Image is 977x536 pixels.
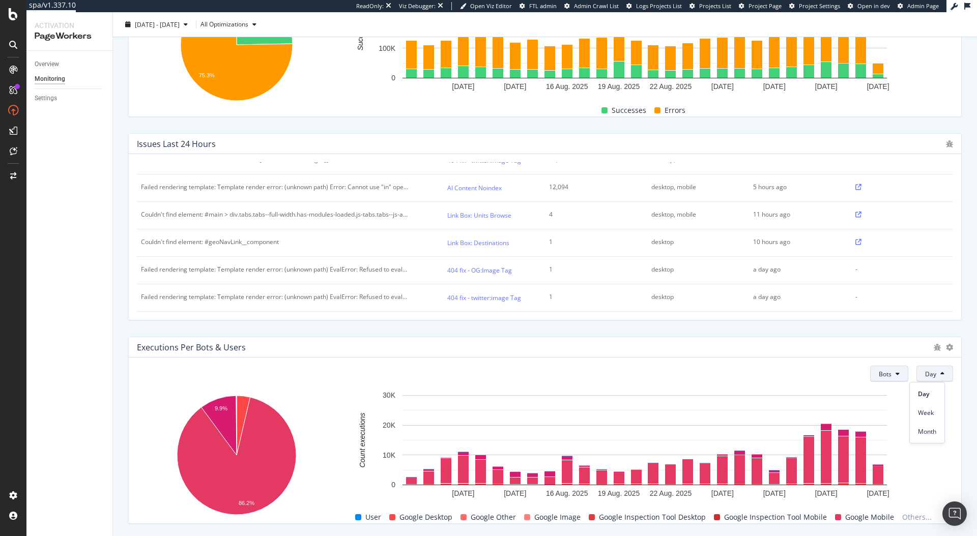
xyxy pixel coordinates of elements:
span: Project Page [749,2,782,10]
span: Errors [665,104,685,116]
div: desktop [651,265,736,274]
text: [DATE] [504,82,526,91]
span: Admin Page [907,2,939,10]
div: desktop [651,292,736,302]
div: Activation [35,20,104,31]
svg: A chart. [342,390,947,502]
div: bug [946,140,953,147]
a: 404 fix - twitter:image Tag [447,292,521,303]
text: [DATE] [711,82,734,91]
span: Month [918,427,936,436]
div: desktop, mobile [651,210,736,219]
text: 9.9% [215,406,227,412]
button: [DATE] - [DATE] [121,16,192,33]
div: PageWorkers [35,31,104,42]
div: Monitoring [35,74,65,84]
a: Admin Page [898,2,939,10]
text: Successes [356,16,364,51]
text: [DATE] [504,489,526,497]
span: Admin Crawl List [574,2,619,10]
a: Open in dev [848,2,890,10]
span: Google Other [471,511,516,523]
div: Couldn't find element: #geoNavLink__component [141,237,279,247]
a: Overview [35,59,105,70]
div: Viz Debugger: [399,2,436,10]
div: 11 hours ago [753,210,838,219]
span: Google Mobile [845,511,894,523]
text: 22 Aug. 2025 [650,82,692,91]
div: desktop [651,237,736,247]
span: Open Viz Editor [470,2,512,10]
text: 0 [391,74,395,82]
span: Open in dev [857,2,890,10]
div: 10 hours ago [753,237,838,247]
text: [DATE] [711,489,734,497]
div: 1 [549,237,634,247]
div: bug [934,344,941,351]
a: Project Settings [789,2,840,10]
button: Bots [870,366,908,382]
div: ReadOnly: [356,2,384,10]
div: All Optimizations [200,21,248,27]
span: User [365,511,381,523]
div: Open Intercom Messenger [942,501,967,526]
span: Google Image [534,511,581,523]
div: 1 [549,292,634,302]
div: 5 hours ago [753,183,838,192]
div: a day ago [753,292,838,302]
a: Open Viz Editor [460,2,512,10]
a: AI Content Noindex [447,183,502,193]
a: 404 fix - OG:Image Tag [447,265,512,276]
text: 19 Aug. 2025 [598,489,640,497]
text: 75.3% [199,72,215,78]
div: 1 [549,265,634,274]
div: Overview [35,59,59,70]
div: - [855,292,940,302]
div: a day ago [753,265,838,274]
span: Google Desktop [399,511,452,523]
span: Others... [898,511,936,523]
div: Failed rendering template: Template render error: (unknown path) EvalError: Refused to evaluate a... [141,265,409,274]
a: Monitoring [35,74,105,84]
div: Couldn't find element: #main > div.tabs.tabs--full-width.has-modules-loaded.js-tabs.tabs--js-applied [141,210,409,219]
span: Day [918,390,936,399]
span: Week [918,408,936,418]
text: [DATE] [867,489,889,497]
div: desktop, mobile [651,183,736,192]
span: Google Inspection Tool Desktop [599,511,706,523]
span: Day [925,370,936,378]
a: Project Page [739,2,782,10]
button: Day [916,366,953,382]
span: [DATE] - [DATE] [135,20,180,28]
a: Link Box: Destinations [447,237,509,248]
a: FTL admin [520,2,557,10]
text: 30K [383,392,396,400]
span: Google Inspection Tool Mobile [724,511,827,523]
text: 16 Aug. 2025 [546,489,588,497]
a: Link Box: Units Browse [447,210,511,221]
div: 12,094 [549,183,634,192]
div: Executions per Bots & Users [137,342,246,352]
text: 22 Aug. 2025 [650,489,692,497]
text: 20K [383,421,396,429]
text: [DATE] [452,489,474,497]
div: Failed rendering template: Template render error: (unknown path) EvalError: Refused to evaluate a... [141,292,409,302]
text: 0 [391,481,395,489]
text: 10K [383,451,396,459]
text: [DATE] [763,489,786,497]
span: Projects List [699,2,731,10]
text: [DATE] [452,82,474,91]
div: - [855,265,940,274]
span: Project Settings [799,2,840,10]
text: [DATE] [867,82,889,91]
text: [DATE] [815,489,838,497]
text: 86.2% [239,500,254,507]
text: [DATE] [763,82,786,91]
div: 4 [549,210,634,219]
a: Logs Projects List [626,2,682,10]
a: Projects List [689,2,731,10]
div: Issues Last 24 Hours [137,139,216,149]
text: 19 Aug. 2025 [598,82,640,91]
span: Logs Projects List [636,2,682,10]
